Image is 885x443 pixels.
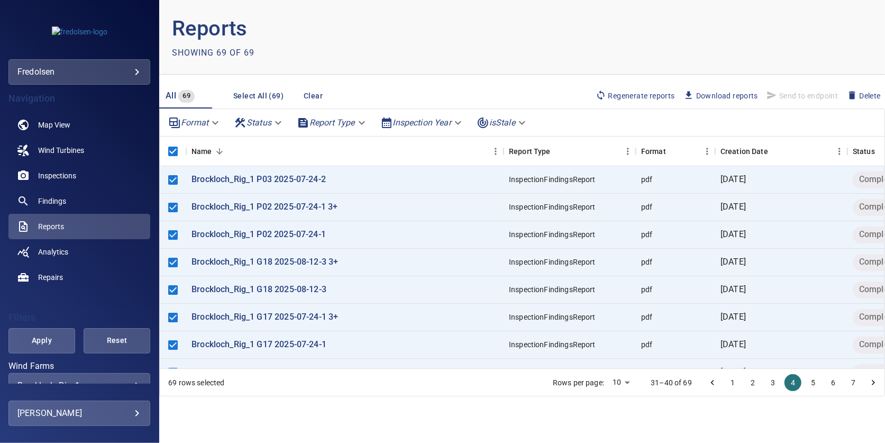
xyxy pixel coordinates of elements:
a: Brockloch_Rig_1 G17 2025-07-24-1 3+ [191,311,338,323]
em: Format [181,117,208,128]
div: isStale [472,113,532,132]
div: pdf [641,367,652,377]
div: Inspection Year [376,113,468,132]
div: [PERSON_NAME] [17,405,141,422]
button: Reset [84,328,150,354]
p: [DATE] [720,229,746,241]
span: Regenerate reports [596,90,675,102]
span: Map View [38,120,70,130]
a: Brockloch_Rig_1 G18 2025-08-12-3 3+ [191,256,338,268]
button: Go to page 2 [744,374,761,391]
div: InspectionFindingsReport [509,339,596,350]
div: pdf [641,312,652,322]
div: Wind Farms [8,373,150,399]
em: isStale [489,117,515,128]
div: InspectionFindingsReport [509,284,596,295]
em: Report Type [309,117,355,128]
button: Apply [8,328,75,354]
button: Clear [296,86,330,106]
div: pdf [641,202,652,212]
span: Reports [38,221,64,232]
p: [DATE] [720,284,746,296]
button: Select All (69) [229,86,288,106]
div: Name [191,137,212,166]
p: Showing 69 of 69 [172,47,254,59]
div: Status [230,113,288,132]
div: fredolsen [8,59,150,85]
button: Go to page 3 [764,374,781,391]
a: map noActive [8,112,150,138]
span: Delete [847,90,881,102]
div: Creation Date [715,137,847,166]
div: Format [636,137,715,166]
span: Analytics [38,247,68,257]
a: analytics noActive [8,239,150,265]
label: Wind Farms [8,362,150,370]
p: [DATE] [720,311,746,323]
p: [DATE] [720,366,746,378]
p: [DATE] [720,256,746,268]
div: pdf [641,257,652,267]
button: Sort [666,144,681,159]
button: Menu [620,143,636,159]
span: Apply [22,334,62,347]
div: Format [164,113,225,132]
div: pdf [641,284,652,295]
em: Inspection Year [393,117,451,128]
div: pdf [641,229,652,240]
a: windturbines noActive [8,138,150,163]
button: Go to previous page [704,374,721,391]
button: Regenerate reports [591,87,679,105]
div: 69 rows selected [168,377,224,388]
div: InspectionFindingsReport [509,174,596,185]
a: reports active [8,214,150,239]
em: Status [247,117,271,128]
button: Sort [212,144,227,159]
div: InspectionFindingsReport [509,229,596,240]
span: Reset [97,334,137,347]
a: Brockloch_Rig_1 P02 2025-07-24-1 [191,229,326,241]
h4: Filters [8,312,150,323]
button: Go to next page [865,374,882,391]
div: Report Type [509,137,551,166]
span: Repairs [38,272,63,283]
a: repairs noActive [8,265,150,290]
div: 10 [608,375,634,390]
p: [DATE] [720,339,746,351]
button: Delete [843,87,885,105]
span: Findings [38,196,66,206]
button: Go to page 5 [805,374,822,391]
div: Creation Date [720,137,768,166]
p: Reports [172,13,522,44]
div: pdf [641,339,652,350]
img: fredolsen-logo [52,26,107,37]
div: InspectionFindingsReport [509,367,596,377]
p: Brockloch_Rig_1 P03 2025-07-24-2 [191,174,326,186]
button: Download reports [679,87,762,105]
div: Report Type [293,113,372,132]
span: Download reports [683,90,758,102]
button: Sort [551,144,565,159]
div: Brockloch_Rig_1 [17,381,141,391]
button: Go to page 6 [825,374,842,391]
p: Rows per page: [553,377,604,388]
div: InspectionFindingsReport [509,257,596,267]
a: Brockloch_Rig_1 G16 2025-07-24-2 3+ [191,366,338,378]
button: Go to page 1 [724,374,741,391]
button: Menu [488,143,504,159]
button: Menu [832,143,847,159]
span: Inspections [38,170,76,181]
div: Format [641,137,666,166]
button: page 4 [784,374,801,391]
span: 69 [178,90,195,102]
p: [DATE] [720,201,746,213]
a: Brockloch_Rig_1 G17 2025-07-24-1 [191,339,326,351]
a: findings noActive [8,188,150,214]
a: Brockloch_Rig_1 G18 2025-08-12-3 [191,284,326,296]
nav: pagination navigation [702,374,883,391]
